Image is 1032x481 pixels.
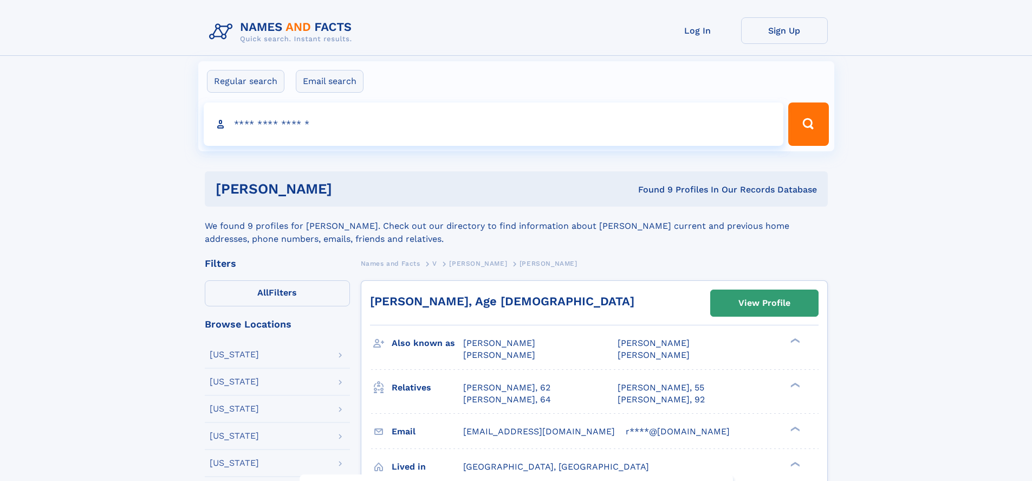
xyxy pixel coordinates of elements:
[210,432,259,440] div: [US_STATE]
[463,461,649,472] span: [GEOGRAPHIC_DATA], [GEOGRAPHIC_DATA]
[463,394,551,406] a: [PERSON_NAME], 64
[210,377,259,386] div: [US_STATE]
[449,260,507,267] span: [PERSON_NAME]
[392,458,463,476] h3: Lived in
[463,382,550,394] a: [PERSON_NAME], 62
[618,338,690,348] span: [PERSON_NAME]
[463,426,615,437] span: [EMAIL_ADDRESS][DOMAIN_NAME]
[788,460,801,467] div: ❯
[618,394,705,406] a: [PERSON_NAME], 92
[205,207,828,246] div: We found 9 profiles for [PERSON_NAME]. Check out our directory to find information about [PERSON_...
[738,291,790,316] div: View Profile
[618,350,690,360] span: [PERSON_NAME]
[463,338,535,348] span: [PERSON_NAME]
[392,379,463,397] h3: Relatives
[361,256,420,270] a: Names and Facts
[618,382,704,394] a: [PERSON_NAME], 55
[392,422,463,441] h3: Email
[463,350,535,360] span: [PERSON_NAME]
[205,319,350,329] div: Browse Locations
[370,294,634,308] a: [PERSON_NAME], Age [DEMOGRAPHIC_DATA]
[788,381,801,388] div: ❯
[741,17,828,44] a: Sign Up
[654,17,741,44] a: Log In
[205,280,350,306] label: Filters
[788,425,801,432] div: ❯
[520,260,577,267] span: [PERSON_NAME]
[216,182,485,196] h1: [PERSON_NAME]
[296,70,364,93] label: Email search
[711,290,818,316] a: View Profile
[205,259,350,268] div: Filters
[392,334,463,352] h3: Also known as
[432,256,437,270] a: V
[207,70,284,93] label: Regular search
[432,260,437,267] span: V
[788,102,828,146] button: Search Button
[210,405,259,413] div: [US_STATE]
[485,184,817,196] div: Found 9 Profiles In Our Records Database
[449,256,507,270] a: [PERSON_NAME]
[788,337,801,344] div: ❯
[210,350,259,359] div: [US_STATE]
[204,102,784,146] input: search input
[205,17,361,47] img: Logo Names and Facts
[257,287,269,298] span: All
[210,459,259,467] div: [US_STATE]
